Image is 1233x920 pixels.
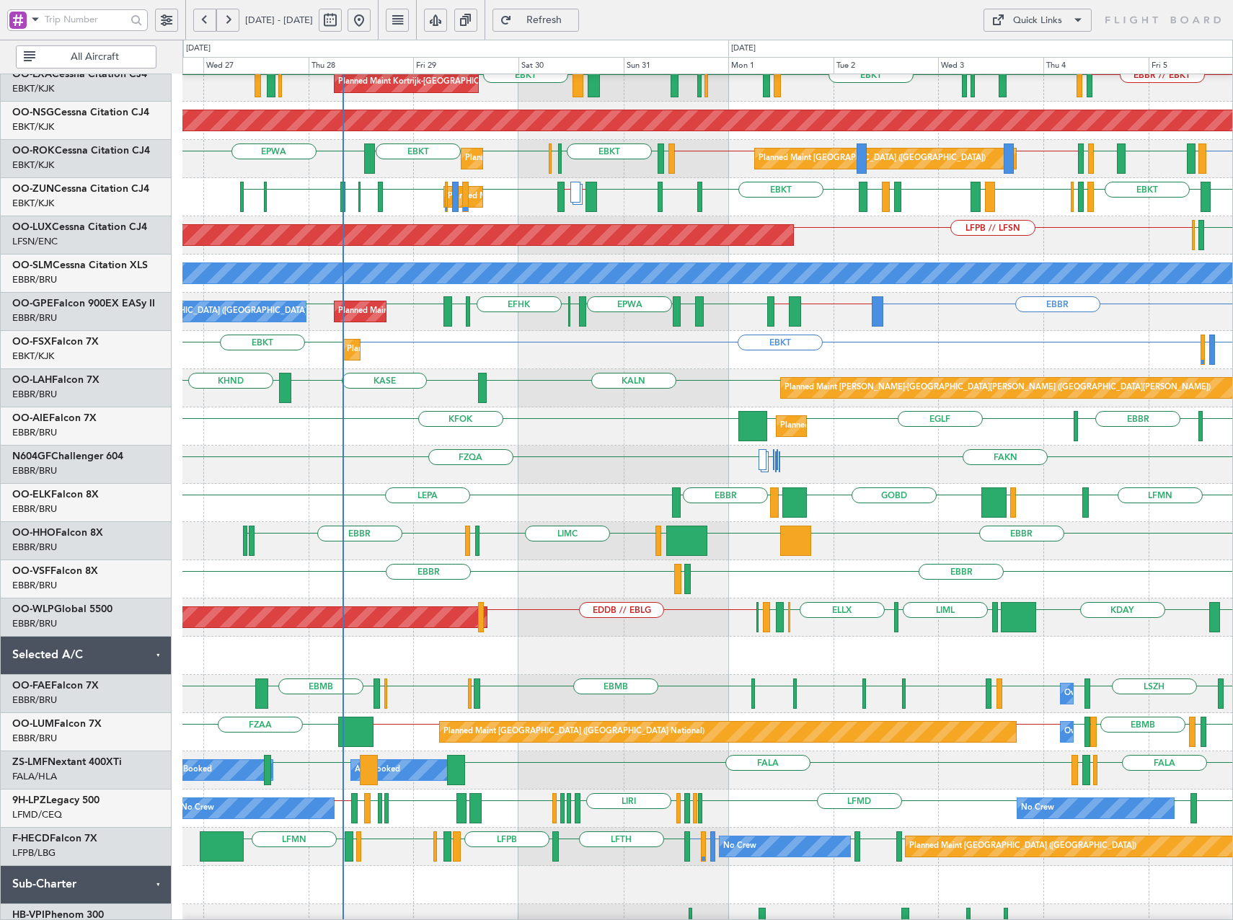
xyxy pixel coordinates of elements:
[12,235,58,248] a: LFSN/ENC
[245,14,313,27] span: [DATE] - [DATE]
[12,528,103,538] a: OO-HHOFalcon 8X
[12,107,149,118] a: OO-NSGCessna Citation CJ4
[12,184,149,194] a: OO-ZUNCessna Citation CJ4
[12,808,62,821] a: LFMD/CEQ
[45,9,126,30] input: Trip Number
[12,375,100,385] a: OO-LAHFalcon 7X
[203,57,309,74] div: Wed 27
[12,69,147,79] a: OO-LXACessna Citation CJ4
[12,604,112,614] a: OO-WLPGlobal 5500
[12,681,99,691] a: OO-FAEFalcon 7X
[12,222,52,232] span: OO-LUX
[1064,683,1162,704] div: Owner Melsbroek Air Base
[309,57,414,74] div: Thu 28
[1064,721,1162,743] div: Owner Melsbroek Air Base
[12,146,150,156] a: OO-ROKCessna Citation CJ4
[12,337,51,347] span: OO-FSX
[12,222,147,232] a: OO-LUXCessna Citation CJ4
[12,910,45,920] span: HB-VPI
[12,846,56,859] a: LFPB/LBG
[624,57,729,74] div: Sun 31
[12,757,48,767] span: ZS-LMF
[1021,797,1054,819] div: No Crew
[12,795,46,805] span: 9H-LPZ
[12,298,53,309] span: OO-GPE
[12,260,53,270] span: OO-SLM
[12,388,57,401] a: EBBR/BRU
[518,57,624,74] div: Sat 30
[12,350,54,363] a: EBKT/KJK
[12,451,123,461] a: N604GFChallenger 604
[12,426,57,439] a: EBBR/BRU
[12,197,54,210] a: EBKT/KJK
[12,490,51,500] span: OO-ELK
[413,57,518,74] div: Fri 29
[12,566,50,576] span: OO-VSF
[834,57,939,74] div: Tue 2
[12,528,56,538] span: OO-HHO
[347,339,515,361] div: Planned Maint Kortrijk-[GEOGRAPHIC_DATA]
[12,260,148,270] a: OO-SLMCessna Citation XLS
[12,337,99,347] a: OO-FSXFalcon 7X
[759,148,986,169] div: Planned Maint [GEOGRAPHIC_DATA] ([GEOGRAPHIC_DATA])
[12,464,57,477] a: EBBR/BRU
[12,159,54,172] a: EBKT/KJK
[12,694,57,707] a: EBBR/BRU
[12,833,97,844] a: F-HECDFalcon 7X
[12,413,49,423] span: OO-AIE
[338,71,506,93] div: Planned Maint Kortrijk-[GEOGRAPHIC_DATA]
[186,43,211,55] div: [DATE]
[12,120,54,133] a: EBKT/KJK
[12,719,54,729] span: OO-LUM
[12,273,57,286] a: EBBR/BRU
[12,795,100,805] a: 9H-LPZLegacy 500
[728,57,834,74] div: Mon 1
[12,184,54,194] span: OO-ZUN
[1043,57,1149,74] div: Thu 4
[12,413,97,423] a: OO-AIEFalcon 7X
[12,82,54,95] a: EBKT/KJK
[12,503,57,516] a: EBBR/BRU
[12,69,52,79] span: OO-LXA
[12,719,102,729] a: OO-LUMFalcon 7X
[12,451,51,461] span: N604GF
[443,721,704,743] div: Planned Maint [GEOGRAPHIC_DATA] ([GEOGRAPHIC_DATA] National)
[984,9,1092,32] button: Quick Links
[12,617,57,630] a: EBBR/BRU
[12,604,54,614] span: OO-WLP
[355,759,400,781] div: A/C Booked
[167,759,212,781] div: A/C Booked
[12,579,57,592] a: EBBR/BRU
[1013,14,1062,28] div: Quick Links
[12,146,55,156] span: OO-ROK
[181,797,214,819] div: No Crew
[12,833,50,844] span: F-HECD
[12,107,54,118] span: OO-NSG
[938,57,1043,74] div: Wed 3
[12,566,98,576] a: OO-VSFFalcon 8X
[12,910,104,920] a: HB-VPIPhenom 300
[723,836,756,857] div: No Crew
[12,311,57,324] a: EBBR/BRU
[780,415,1007,437] div: Planned Maint [GEOGRAPHIC_DATA] ([GEOGRAPHIC_DATA])
[338,301,599,322] div: Planned Maint [GEOGRAPHIC_DATA] ([GEOGRAPHIC_DATA] National)
[515,15,574,25] span: Refresh
[731,43,756,55] div: [DATE]
[465,148,633,169] div: Planned Maint Kortrijk-[GEOGRAPHIC_DATA]
[102,301,343,322] div: No Crew [GEOGRAPHIC_DATA] ([GEOGRAPHIC_DATA] National)
[12,681,51,691] span: OO-FAE
[492,9,579,32] button: Refresh
[909,836,1136,857] div: Planned Maint [GEOGRAPHIC_DATA] ([GEOGRAPHIC_DATA])
[12,770,57,783] a: FALA/HLA
[12,541,57,554] a: EBBR/BRU
[38,52,151,62] span: All Aircraft
[785,377,1211,399] div: Planned Maint [PERSON_NAME]-[GEOGRAPHIC_DATA][PERSON_NAME] ([GEOGRAPHIC_DATA][PERSON_NAME])
[12,732,57,745] a: EBBR/BRU
[12,757,122,767] a: ZS-LMFNextant 400XTi
[12,298,155,309] a: OO-GPEFalcon 900EX EASy II
[16,45,156,68] button: All Aircraft
[12,490,99,500] a: OO-ELKFalcon 8X
[12,375,52,385] span: OO-LAH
